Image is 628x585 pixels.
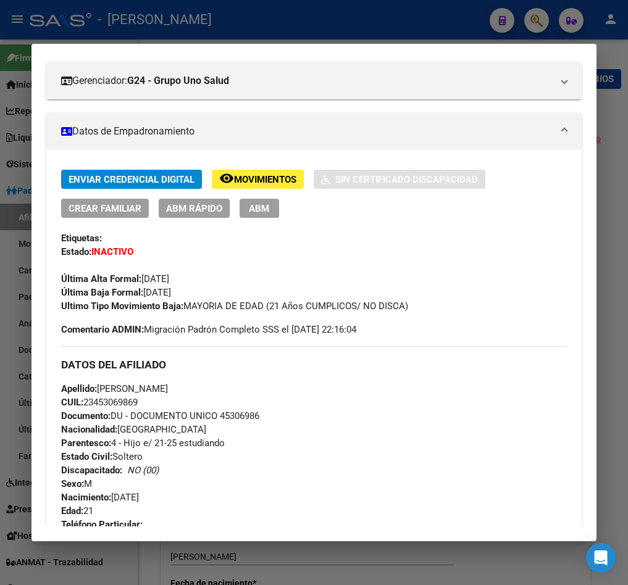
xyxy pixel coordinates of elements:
[61,397,83,408] strong: CUIL:
[240,199,279,218] button: ABM
[61,287,171,298] span: [DATE]
[61,451,112,462] strong: Estado Civil:
[61,273,169,284] span: [DATE]
[61,438,225,449] span: 4 - Hijo e/ 21-25 estudiando
[46,113,582,150] mat-expansion-panel-header: Datos de Empadronamiento
[61,301,183,312] strong: Ultimo Tipo Movimiento Baja:
[61,410,111,421] strong: Documento:
[61,233,102,244] strong: Etiquetas:
[61,73,552,88] mat-panel-title: Gerenciador:
[61,465,122,476] strong: Discapacitado:
[69,174,195,185] span: Enviar Credencial Digital
[61,124,552,139] mat-panel-title: Datos de Empadronamiento
[127,73,229,88] strong: G24 - Grupo Uno Salud
[61,424,206,435] span: [GEOGRAPHIC_DATA]
[234,174,296,185] span: Movimientos
[61,383,168,394] span: [PERSON_NAME]
[61,287,143,298] strong: Última Baja Formal:
[61,505,83,517] strong: Edad:
[586,543,616,573] div: Open Intercom Messenger
[61,478,84,489] strong: Sexo:
[46,62,582,99] mat-expansion-panel-header: Gerenciador:G24 - Grupo Uno Salud
[61,438,111,449] strong: Parentesco:
[61,358,567,371] h3: DATOS DEL AFILIADO
[61,410,259,421] span: DU - DOCUMENTO UNICO 45306986
[61,273,141,284] strong: Última Alta Formal:
[61,199,149,218] button: Crear Familiar
[61,451,143,462] span: Soltero
[61,492,139,503] span: [DATE]
[61,424,117,435] strong: Nacionalidad:
[166,203,222,214] span: ABM Rápido
[61,505,93,517] span: 21
[61,301,408,312] span: MAYORIA DE EDAD (21 Años CUMPLICOS/ NO DISCA)
[249,203,269,214] span: ABM
[159,199,230,218] button: ABM Rápido
[314,170,485,189] button: Sin Certificado Discapacidad
[61,383,97,394] strong: Apellido:
[61,478,92,489] span: M
[61,519,143,530] strong: Teléfono Particular:
[61,246,91,257] strong: Estado:
[61,170,202,189] button: Enviar Credencial Digital
[61,492,111,503] strong: Nacimiento:
[61,324,144,335] strong: Comentario ADMIN:
[61,323,356,336] span: Migración Padrón Completo SSS el [DATE] 22:16:04
[219,171,234,186] mat-icon: remove_red_eye
[69,203,141,214] span: Crear Familiar
[127,465,159,476] i: NO (00)
[212,170,304,189] button: Movimientos
[61,397,138,408] span: 23453069869
[335,174,478,185] span: Sin Certificado Discapacidad
[91,246,133,257] strong: INACTIVO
